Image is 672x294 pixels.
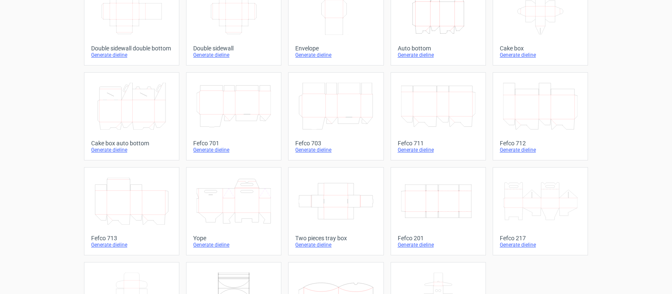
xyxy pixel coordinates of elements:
[493,72,588,160] a: Fefco 712Generate dieline
[193,235,274,241] div: Yope
[193,45,274,52] div: Double sidewall
[500,45,581,52] div: Cake box
[193,140,274,147] div: Fefco 701
[500,140,581,147] div: Fefco 712
[493,167,588,255] a: Fefco 217Generate dieline
[500,235,581,241] div: Fefco 217
[500,147,581,153] div: Generate dieline
[500,241,581,248] div: Generate dieline
[91,147,172,153] div: Generate dieline
[91,52,172,58] div: Generate dieline
[391,72,486,160] a: Fefco 711Generate dieline
[193,147,274,153] div: Generate dieline
[398,45,479,52] div: Auto bottom
[186,72,281,160] a: Fefco 701Generate dieline
[500,52,581,58] div: Generate dieline
[91,241,172,248] div: Generate dieline
[295,45,376,52] div: Envelope
[295,241,376,248] div: Generate dieline
[398,241,479,248] div: Generate dieline
[193,241,274,248] div: Generate dieline
[398,235,479,241] div: Fefco 201
[295,52,376,58] div: Generate dieline
[91,45,172,52] div: Double sidewall double bottom
[295,147,376,153] div: Generate dieline
[84,167,179,255] a: Fefco 713Generate dieline
[398,140,479,147] div: Fefco 711
[391,167,486,255] a: Fefco 201Generate dieline
[84,72,179,160] a: Cake box auto bottomGenerate dieline
[193,52,274,58] div: Generate dieline
[91,140,172,147] div: Cake box auto bottom
[398,147,479,153] div: Generate dieline
[91,235,172,241] div: Fefco 713
[288,72,383,160] a: Fefco 703Generate dieline
[186,167,281,255] a: YopeGenerate dieline
[295,140,376,147] div: Fefco 703
[295,235,376,241] div: Two pieces tray box
[398,52,479,58] div: Generate dieline
[288,167,383,255] a: Two pieces tray boxGenerate dieline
